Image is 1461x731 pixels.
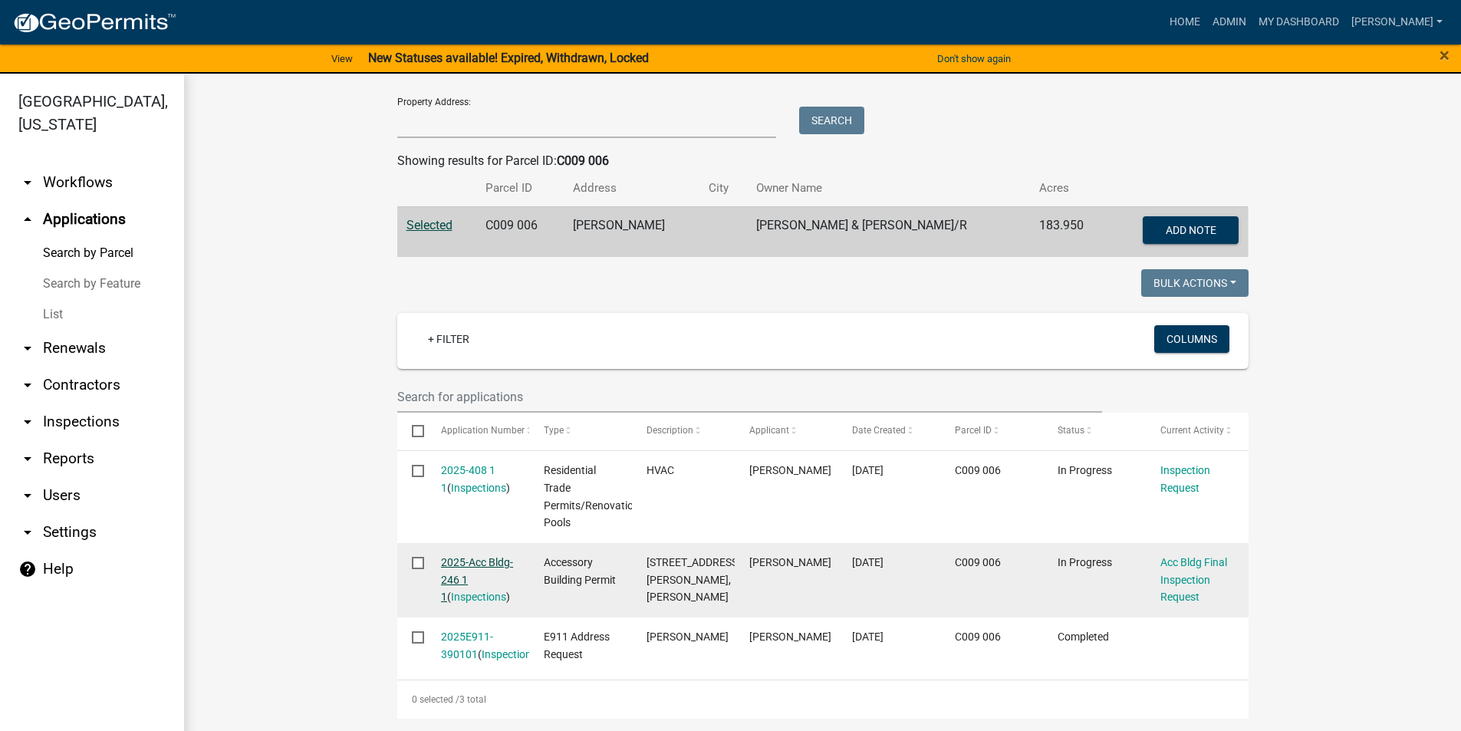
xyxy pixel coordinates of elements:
div: 3 total [397,680,1249,719]
a: View [325,46,359,71]
a: Home [1163,8,1206,37]
a: Acc Bldg Final Inspection Request [1160,556,1227,604]
span: 03/17/2025 [852,631,884,643]
strong: C009 006 [557,153,609,168]
span: Add Note [1166,223,1216,235]
a: Admin [1206,8,1252,37]
td: 183.950 [1030,206,1107,257]
span: In Progress [1058,556,1112,568]
div: ( ) [441,554,515,606]
span: 07/10/2025 [852,556,884,568]
span: C009 006 [955,556,1001,568]
button: Bulk Actions [1141,269,1249,297]
button: Don't show again [931,46,1017,71]
span: Richard Adcock [749,556,831,568]
i: arrow_drop_down [18,523,37,542]
datatable-header-cell: Type [529,413,632,449]
i: arrow_drop_down [18,376,37,394]
span: 08/18/2025 [852,464,884,476]
div: ( ) [441,628,515,663]
i: help [18,560,37,578]
th: Acres [1030,170,1107,206]
span: Applicant [749,425,789,436]
span: Application Number [441,425,525,436]
span: Date Created [852,425,906,436]
span: Accessory Building Permit [544,556,616,586]
span: HVAC [647,464,674,476]
th: City [699,170,747,206]
datatable-header-cell: Application Number [426,413,529,449]
button: Columns [1154,325,1229,353]
span: C009 006 [955,631,1001,643]
a: My Dashboard [1252,8,1345,37]
datatable-header-cell: Applicant [735,413,837,449]
datatable-header-cell: Status [1043,413,1146,449]
span: × [1440,44,1449,66]
div: Showing results for Parcel ID: [397,152,1249,170]
td: [PERSON_NAME] & [PERSON_NAME]/R [747,206,1030,257]
datatable-header-cell: Parcel ID [940,413,1043,449]
i: arrow_drop_down [18,449,37,468]
span: DONNIE BASILICI [749,464,831,476]
a: [PERSON_NAME] [1345,8,1449,37]
a: 2025-Acc Bldg-246 1 1 [441,556,513,604]
a: + Filter [416,325,482,353]
strong: New Statuses available! Expired, Withdrawn, Locked [368,51,649,65]
span: 6713 Whitaker Rd, Roberta [647,556,741,604]
i: arrow_drop_down [18,413,37,431]
span: C009 006 [955,464,1001,476]
button: Close [1440,46,1449,64]
a: Inspections [451,591,506,603]
span: Richard Adcock [749,631,831,643]
span: Description [647,425,693,436]
i: arrow_drop_down [18,173,37,192]
span: In Progress [1058,464,1112,476]
a: Selected [406,218,452,232]
i: arrow_drop_down [18,339,37,357]
span: Parcel ID [955,425,992,436]
i: arrow_drop_up [18,210,37,229]
input: Search for applications [397,381,1103,413]
span: Status [1058,425,1084,436]
button: Search [799,107,864,134]
span: Residential Trade Permits/Renovations/ Pools [544,464,650,528]
td: C009 006 [476,206,563,257]
span: 0 selected / [412,694,459,705]
datatable-header-cell: Select [397,413,426,449]
span: E911 Address Request [544,631,610,660]
span: Completed [1058,631,1109,643]
td: [PERSON_NAME] [564,206,700,257]
i: arrow_drop_down [18,486,37,505]
th: Owner Name [747,170,1030,206]
a: Inspections [451,482,506,494]
div: ( ) [441,462,515,497]
th: Parcel ID [476,170,563,206]
datatable-header-cell: Date Created [837,413,940,449]
a: Inspection Request [1160,464,1210,494]
a: 2025-408 1 1 [441,464,495,494]
a: Inspections [482,648,537,660]
span: Type [544,425,564,436]
datatable-header-cell: Current Activity [1146,413,1249,449]
span: WHITAKER RD [647,631,729,643]
a: 2025E911-390101 [441,631,493,660]
span: Current Activity [1160,425,1224,436]
datatable-header-cell: Description [632,413,735,449]
th: Address [564,170,700,206]
button: Add Note [1143,216,1239,244]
